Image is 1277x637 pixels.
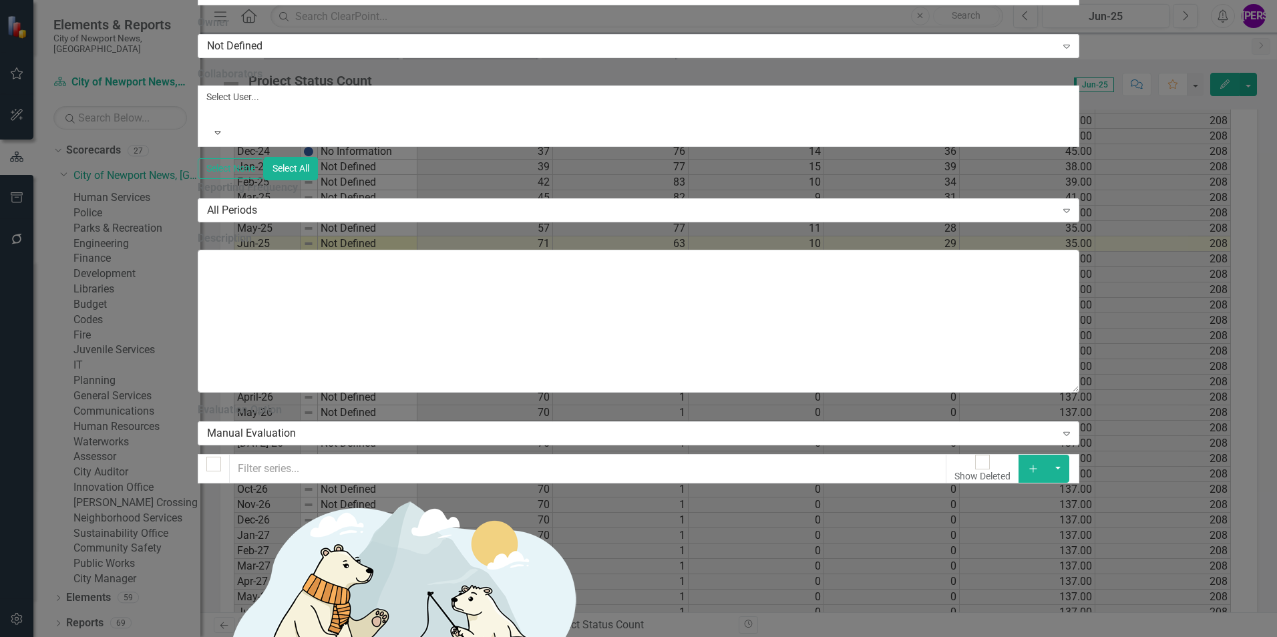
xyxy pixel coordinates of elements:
[198,15,1079,31] label: Owner
[198,403,1079,418] label: Evaluation Option
[198,180,1079,196] label: Reporting Frequency
[198,158,264,179] button: Select None
[207,38,1056,53] div: Not Defined
[198,67,1079,82] label: Collaborators
[207,203,1056,218] div: All Periods
[264,157,318,180] button: Select All
[198,231,1079,246] label: Description
[954,469,1011,483] div: Show Deleted
[207,426,1056,441] div: Manual Evaluation
[229,454,946,483] input: Filter series...
[206,90,1071,103] div: Select User...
